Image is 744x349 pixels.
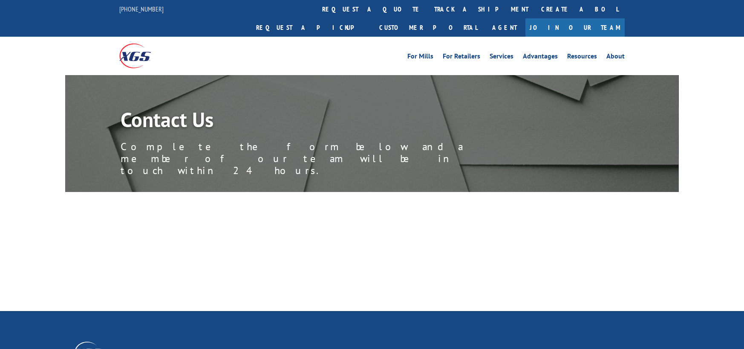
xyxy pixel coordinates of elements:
[525,18,625,37] a: Join Our Team
[567,53,597,62] a: Resources
[490,53,513,62] a: Services
[119,5,164,13] a: [PHONE_NUMBER]
[523,53,558,62] a: Advantages
[82,220,670,284] iframe: Form 0
[373,18,484,37] a: Customer Portal
[443,53,480,62] a: For Retailers
[121,109,504,134] h1: Contact Us
[606,53,625,62] a: About
[250,18,373,37] a: Request a pickup
[407,53,433,62] a: For Mills
[121,141,504,177] p: Complete the form below and a member of our team will be in touch within 24 hours.
[484,18,525,37] a: Agent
